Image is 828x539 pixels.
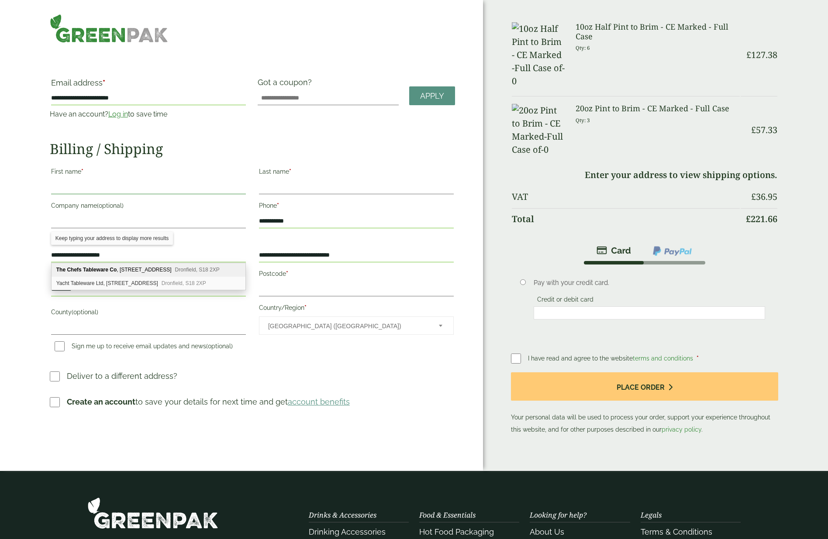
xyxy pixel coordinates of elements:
input: Sign me up to receive email updates and news(optional) [55,341,65,351]
label: Country/Region [259,302,454,316]
label: First name [51,165,246,180]
label: Sign me up to receive email updates and news [51,343,236,352]
span: £ [746,213,751,225]
a: Drinking Accessories [309,527,386,536]
bdi: 57.33 [751,124,777,136]
span: (optional) [72,309,98,316]
div: The Chefs Tableware Co, Unit 9, Callywhite Business Park, Callywhite Lane [52,263,245,277]
label: County [51,306,246,321]
img: 20oz Pint to Brim - CE Marked-Full Case of-0 [512,104,565,156]
h3: 10oz Half Pint to Brim - CE Marked - Full Case [576,22,740,41]
td: Enter your address to view shipping options. [512,165,777,185]
span: Country/Region [259,316,454,335]
span: (optional) [97,202,124,209]
img: ppcp-gateway.png [652,245,693,257]
a: Terms & Conditions [641,527,712,536]
div: Yacht Tableware Ltd, Unit 9, Callywhite Business Park, Callywhite Lane [52,277,245,290]
a: terms and conditions [633,355,693,362]
a: Log in [108,110,128,118]
span: United Kingdom (UK) [268,317,427,335]
abbr: required [697,355,699,362]
th: Total [512,208,740,230]
abbr: required [81,168,83,175]
label: Email address [51,79,246,91]
span: £ [746,49,751,61]
span: (optional) [206,343,233,350]
h2: Billing / Shipping [50,141,455,157]
abbr: required [289,168,291,175]
a: About Us [530,527,564,536]
bdi: 36.95 [751,191,777,203]
strong: Create an account [67,397,135,406]
label: Company name [51,199,246,214]
bdi: 127.38 [746,49,777,61]
button: Place order [511,372,778,401]
abbr: required [277,202,279,209]
img: stripe.png [597,245,631,256]
small: Qty: 6 [576,45,590,51]
span: Apply [420,91,444,101]
p: Your personal data will be used to process your order, support your experience throughout this we... [511,372,778,436]
bdi: 221.66 [746,213,777,225]
a: privacy policy [662,426,701,433]
label: Credit or debit card [534,296,597,306]
label: Phone [259,199,454,214]
span: Dronfield, S18 2XP [175,267,220,273]
p: to save your details for next time and get [67,396,350,408]
a: Hot Food Packaging [419,527,494,536]
b: The Chefs Tableware Co [56,267,117,273]
a: account benefits [288,397,350,406]
img: 10oz Half Pint to Brim - CE Marked -Full Case of-0 [512,22,565,88]
label: Got a coupon? [258,78,315,91]
th: VAT [512,186,740,207]
div: Keep typing your address to display more results [51,232,173,245]
iframe: Secure card payment input frame [536,309,762,317]
small: Qty: 3 [576,117,590,124]
img: GreenPak Supplies [87,497,218,529]
abbr: required [103,78,105,87]
p: Pay with your credit card. [534,278,765,288]
img: GreenPak Supplies [50,14,168,43]
abbr: required [304,304,307,311]
h3: 20oz Pint to Brim - CE Marked - Full Case [576,104,740,113]
p: Deliver to a different address? [67,370,177,382]
a: Apply [409,86,455,105]
span: I have read and agree to the website [528,355,695,362]
abbr: required [286,270,288,277]
p: Have an account? to save time [50,109,247,120]
span: £ [751,191,756,203]
span: £ [751,124,756,136]
span: Dronfield, S18 2XP [162,280,206,286]
label: Last name [259,165,454,180]
label: Postcode [259,268,454,282]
